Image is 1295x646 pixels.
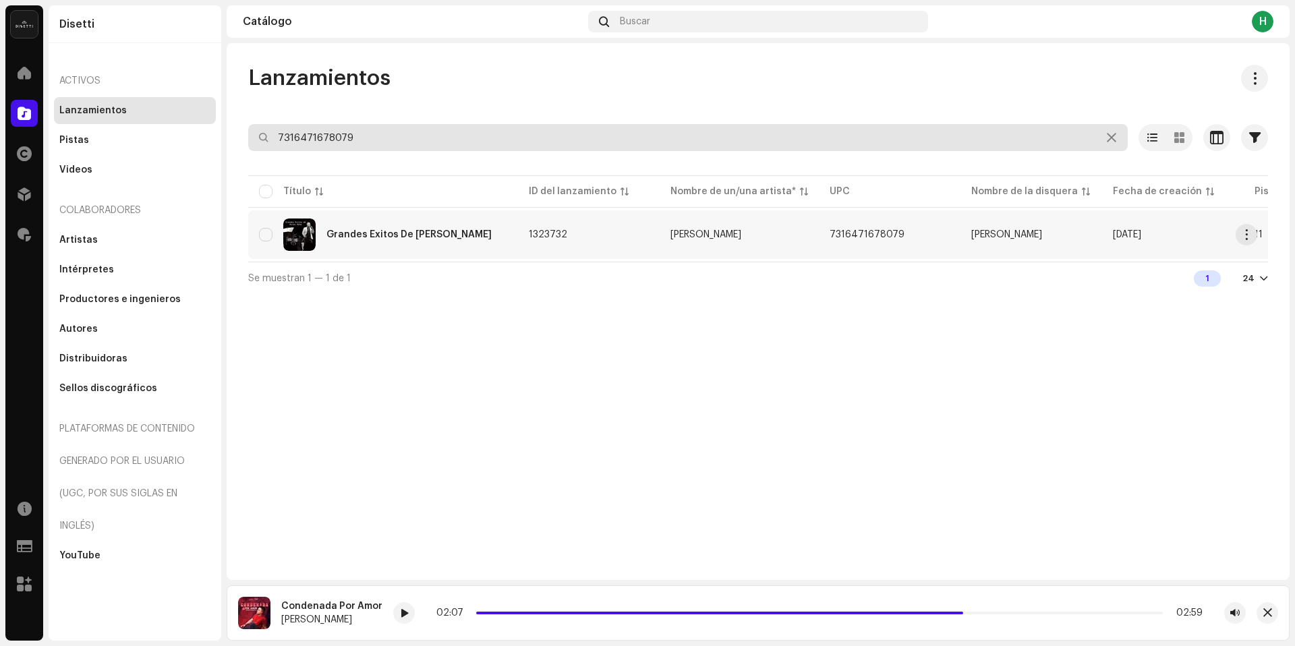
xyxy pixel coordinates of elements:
[59,264,114,275] div: Intérpretes
[54,413,216,542] re-a-nav-header: Plataformas de contenido generado por el usuario (UGC, por sus siglas en inglés)
[54,256,216,283] re-m-nav-item: Intérpretes
[1194,270,1221,287] div: 1
[529,185,616,198] div: ID del lanzamiento
[670,185,796,198] div: Nombre de un/una artista*
[54,97,216,124] re-m-nav-item: Lanzamientos
[54,375,216,402] re-m-nav-item: Sellos discográficos
[1113,185,1202,198] div: Fecha de creación
[830,230,904,239] span: 7316471678079
[54,227,216,254] re-m-nav-item: Artistas
[243,16,583,27] div: Catálogo
[1255,230,1263,239] span: 11
[620,16,650,27] span: Buscar
[54,542,216,569] re-m-nav-item: YouTube
[436,608,471,618] div: 02:07
[54,194,216,227] re-a-nav-header: Colaboradores
[1113,230,1141,239] span: 28 nov 2022
[670,230,741,239] div: [PERSON_NAME]
[248,274,351,283] span: Se muestran 1 — 1 de 1
[248,124,1128,151] input: Buscar
[971,230,1042,239] span: Miles Peña
[54,345,216,372] re-m-nav-item: Distribuidoras
[326,230,492,239] div: Grandes Exitos De Miles Peña
[54,127,216,154] re-m-nav-item: Pistas
[59,235,98,245] div: Artistas
[59,105,127,116] div: Lanzamientos
[238,597,270,629] img: dda8050c-ea74-4d56-a7b0-82f1acf3fdcc
[283,185,311,198] div: Título
[54,286,216,313] re-m-nav-item: Productores e ingenieros
[1168,608,1203,618] div: 02:59
[971,185,1078,198] div: Nombre de la disquera
[59,324,98,334] div: Autores
[1252,11,1273,32] div: H
[248,65,391,92] span: Lanzamientos
[59,353,127,364] div: Distribuidoras
[1242,273,1255,284] div: 24
[54,65,216,97] re-a-nav-header: Activos
[59,383,157,394] div: Sellos discográficos
[283,218,316,251] img: 5762c973-a594-4dc8-93e9-9d2be3fabddd
[54,316,216,343] re-m-nav-item: Autores
[59,165,92,175] div: Videos
[281,614,382,625] div: [PERSON_NAME]
[59,550,100,561] div: YouTube
[529,230,567,239] span: 1323732
[59,294,181,305] div: Productores e ingenieros
[54,156,216,183] re-m-nav-item: Videos
[670,230,808,239] span: Miles Peña
[59,135,89,146] div: Pistas
[281,601,382,612] div: Condenada Por Amor
[11,11,38,38] img: 02a7c2d3-3c89-4098-b12f-2ff2945c95ee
